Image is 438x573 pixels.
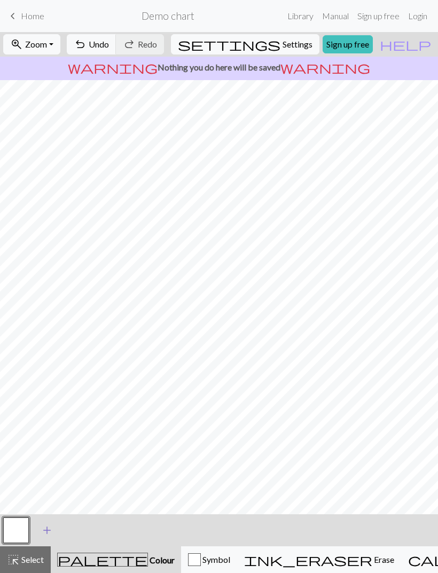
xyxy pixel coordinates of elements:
[3,34,60,54] button: Zoom
[148,555,175,565] span: Colour
[51,546,181,573] button: Colour
[6,7,44,25] a: Home
[68,60,158,75] span: warning
[318,5,353,27] a: Manual
[20,554,44,564] span: Select
[21,11,44,21] span: Home
[10,37,23,52] span: zoom_in
[6,9,19,23] span: keyboard_arrow_left
[89,39,109,49] span: Undo
[4,61,434,74] p: Nothing you do here will be saved
[372,554,394,564] span: Erase
[41,523,53,538] span: add
[244,552,372,567] span: ink_eraser
[201,554,230,564] span: Symbol
[7,552,20,567] span: highlight_alt
[404,5,432,27] a: Login
[283,5,318,27] a: Library
[353,5,404,27] a: Sign up free
[178,38,280,51] i: Settings
[283,38,312,51] span: Settings
[142,10,194,22] h2: Demo chart
[280,60,370,75] span: warning
[181,546,237,573] button: Symbol
[323,35,373,53] a: Sign up free
[67,34,116,54] button: Undo
[74,37,87,52] span: undo
[58,552,147,567] span: palette
[178,37,280,52] span: settings
[25,39,47,49] span: Zoom
[380,37,431,52] span: help
[237,546,401,573] button: Erase
[171,34,319,54] button: SettingsSettings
